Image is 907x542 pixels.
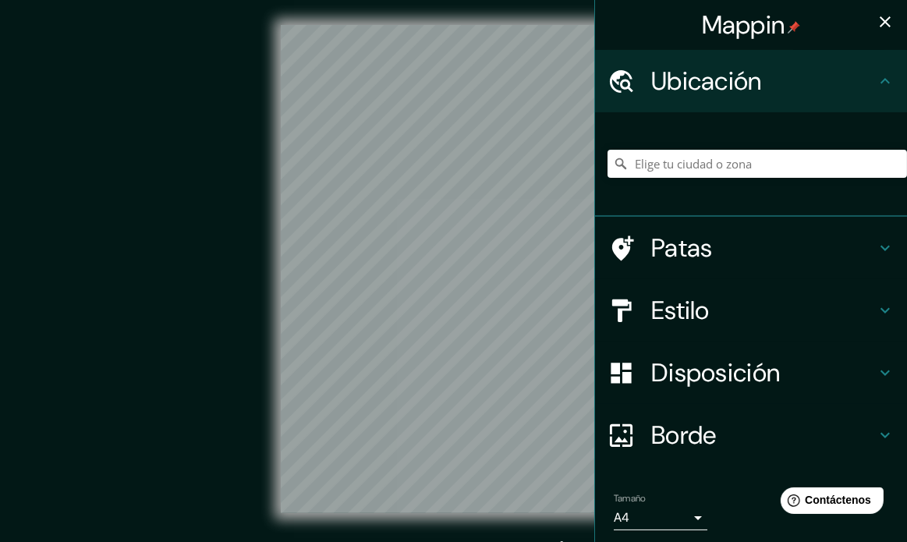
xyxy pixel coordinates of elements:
div: A4 [614,505,707,530]
div: Disposición [595,342,907,404]
font: Estilo [651,294,710,327]
font: Patas [651,232,713,264]
iframe: Lanzador de widgets de ayuda [768,481,890,525]
img: pin-icon.png [788,21,800,34]
canvas: Mapa [281,25,626,513]
input: Elige tu ciudad o zona [608,150,907,178]
font: Disposición [651,356,780,389]
font: Mappin [702,9,785,41]
font: Borde [651,419,717,452]
font: Ubicación [651,65,762,97]
font: Tamaño [614,492,646,505]
div: Patas [595,217,907,279]
div: Estilo [595,279,907,342]
font: A4 [614,509,629,526]
div: Borde [595,404,907,466]
div: Ubicación [595,50,907,112]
